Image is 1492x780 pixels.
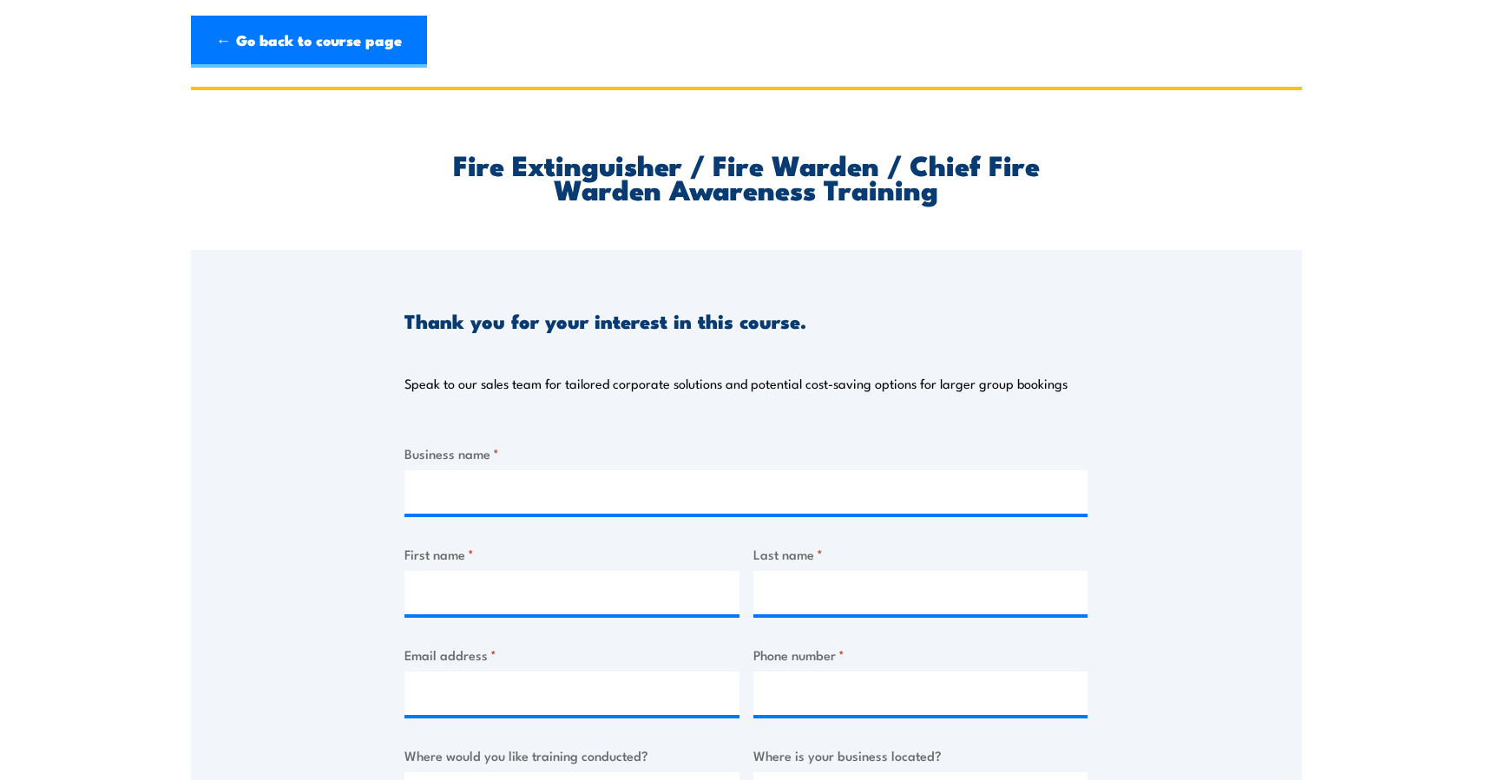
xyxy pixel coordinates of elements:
label: Email address [404,645,739,665]
label: Where would you like training conducted? [404,745,739,765]
h2: Fire Extinguisher / Fire Warden / Chief Fire Warden Awareness Training [404,152,1088,200]
label: Phone number [753,645,1088,665]
h3: Thank you for your interest in this course. [404,311,806,331]
label: Last name [753,544,1088,564]
label: First name [404,544,739,564]
a: ← Go back to course page [191,16,427,68]
p: Speak to our sales team for tailored corporate solutions and potential cost-saving options for la... [404,375,1068,392]
label: Where is your business located? [753,745,1088,765]
label: Business name [404,443,1088,463]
